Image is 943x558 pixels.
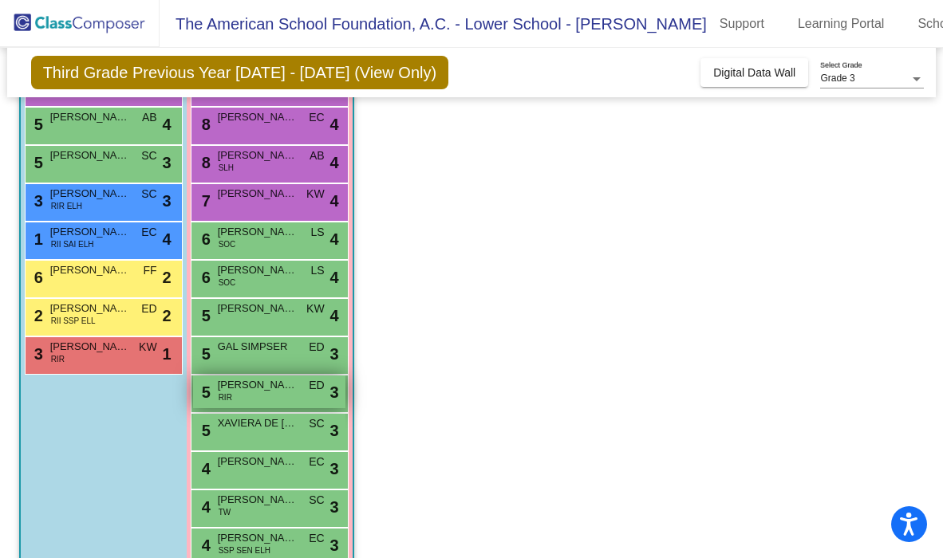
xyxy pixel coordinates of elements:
span: SC [309,415,324,432]
span: EC [309,109,324,126]
span: XAVIERA DE [PERSON_NAME][MEDICAL_DATA] [218,415,298,431]
a: Support [707,11,777,37]
span: ED [309,377,324,394]
span: 4 [198,536,211,554]
span: ED [141,301,156,317]
span: EC [309,530,324,547]
span: 2 [30,307,43,324]
span: 3 [330,418,339,442]
span: 7 [198,192,211,210]
span: 3 [330,457,339,481]
span: RIR [51,353,65,365]
span: 2 [163,265,172,289]
span: [PERSON_NAME] [50,186,130,202]
span: RIR ELH [51,200,82,212]
span: TW [219,506,231,518]
span: 1 [163,342,172,366]
span: 3 [330,533,339,557]
span: [PERSON_NAME] [50,262,130,278]
span: 4 [330,112,339,136]
span: RIR [219,391,232,403]
span: [PERSON_NAME] [218,262,298,278]
span: GAL SIMPSER [218,339,298,355]
span: [PERSON_NAME] [218,224,298,240]
span: SOC [219,238,236,250]
span: 4 [330,151,339,175]
span: Digital Data Wall [713,66,795,79]
span: 5 [30,154,43,171]
span: 1 [30,230,43,248]
span: [PERSON_NAME] [50,339,130,355]
span: KW [139,339,157,356]
button: Digital Data Wall [700,58,808,87]
span: 4 [330,189,339,213]
span: 4 [330,227,339,251]
span: SC [309,492,324,509]
span: 3 [330,380,339,404]
span: SC [141,147,156,164]
span: Third Grade Previous Year [DATE] - [DATE] (View Only) [31,56,449,89]
span: 5 [198,345,211,363]
span: [PERSON_NAME] [218,109,298,125]
span: 6 [198,269,211,286]
span: LS [311,262,325,279]
span: [PERSON_NAME] [50,147,130,163]
span: 4 [330,304,339,328]
span: AB [310,147,325,164]
span: 2 [163,304,172,328]
a: Learning Portal [785,11,898,37]
span: [PERSON_NAME] [218,492,298,508]
span: 4 [198,460,211,477]
span: 4 [163,112,172,136]
span: ED [309,339,324,356]
span: SSP SEN ELH [219,544,270,556]
span: 4 [330,265,339,289]
span: 3 [330,495,339,519]
span: KW [306,186,325,202]
span: SOC [219,277,236,289]
span: 5 [198,307,211,324]
span: The American School Foundation, A.C. - Lower School - [PERSON_NAME] [160,11,707,37]
span: FF [144,262,157,279]
span: 4 [198,498,211,516]
span: 6 [198,230,211,248]
span: 5 [198,422,211,439]
span: 3 [330,342,339,366]
span: 3 [163,189,172,213]
span: 3 [163,151,172,175]
span: KW [306,301,325,317]
span: [PERSON_NAME] [218,530,298,546]
span: SLH [219,162,234,174]
span: 5 [30,116,43,133]
span: [PERSON_NAME] [50,109,130,125]
span: 8 [198,116,211,133]
span: [PERSON_NAME] [218,301,298,316]
span: [PERSON_NAME] [218,454,298,470]
span: [PERSON_NAME] [218,186,298,202]
span: RII SAI ELH [51,238,94,250]
span: EC [309,454,324,470]
span: 3 [30,345,43,363]
span: 8 [198,154,211,171]
span: [PERSON_NAME] [218,377,298,393]
span: SC [141,186,156,202]
span: [PERSON_NAME] [218,147,298,163]
span: Grade 3 [820,73,854,84]
span: EC [141,224,156,241]
span: 6 [30,269,43,286]
span: [PERSON_NAME] [50,301,130,316]
span: LS [311,224,325,241]
span: RII SSP ELL [51,315,96,327]
span: 4 [163,227,172,251]
span: 3 [30,192,43,210]
span: 5 [198,383,211,401]
span: [PERSON_NAME] [50,224,130,240]
span: AB [142,109,157,126]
